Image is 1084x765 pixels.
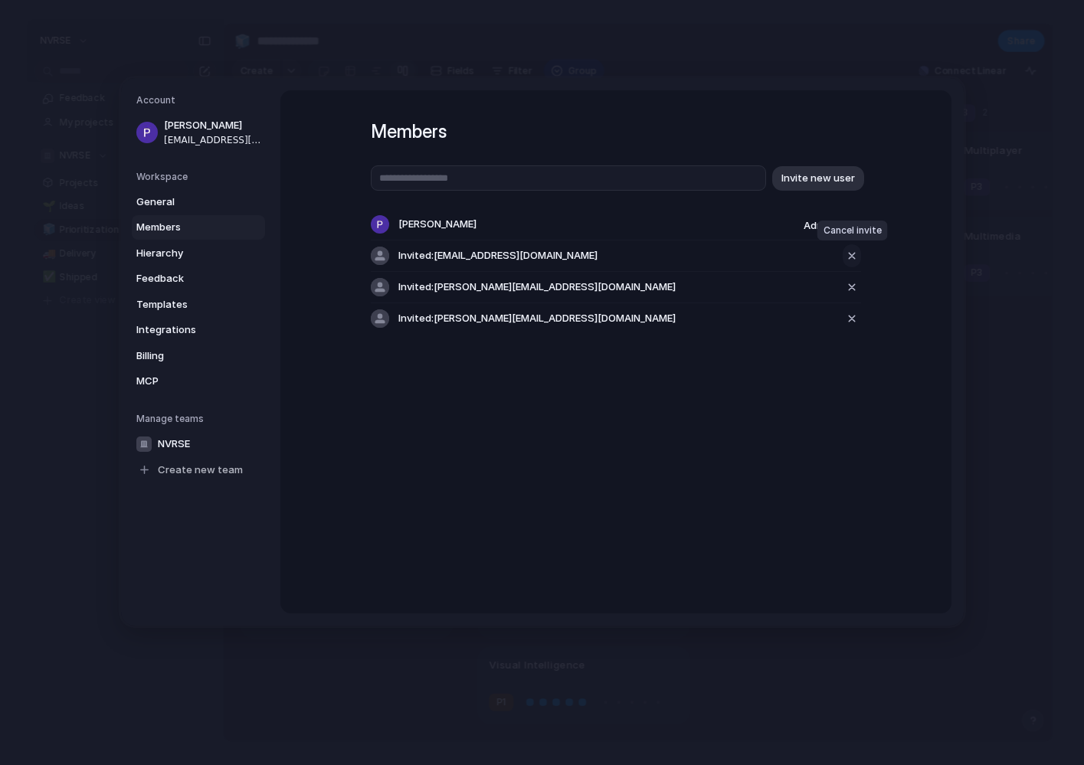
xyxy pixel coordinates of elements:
[132,458,265,482] a: Create new team
[804,219,833,231] span: Admin
[132,190,265,214] a: General
[398,217,477,232] span: [PERSON_NAME]
[132,344,265,368] a: Billing
[781,171,855,186] span: Invite new user
[158,463,243,478] span: Create new team
[398,248,598,263] span: Invited: [EMAIL_ADDRESS][DOMAIN_NAME]
[136,220,234,235] span: Members
[164,118,262,133] span: [PERSON_NAME]
[132,215,265,240] a: Members
[817,221,888,240] div: Cancel invite
[158,436,190,452] span: NVRSE
[132,432,265,456] a: NVRSE
[136,195,234,210] span: General
[136,348,234,364] span: Billing
[136,374,234,389] span: MCP
[132,369,265,394] a: MCP
[136,322,234,338] span: Integrations
[772,166,864,191] button: Invite new user
[132,113,265,152] a: [PERSON_NAME][EMAIL_ADDRESS][DOMAIN_NAME]
[132,266,265,291] a: Feedback
[164,133,262,147] span: [EMAIL_ADDRESS][DOMAIN_NAME]
[132,293,265,317] a: Templates
[132,241,265,266] a: Hierarchy
[136,93,265,107] h5: Account
[136,170,265,184] h5: Workspace
[398,311,676,326] span: Invited: [PERSON_NAME][EMAIL_ADDRESS][DOMAIN_NAME]
[136,297,234,312] span: Templates
[371,118,861,145] h1: Members
[398,280,676,295] span: Invited: [PERSON_NAME][EMAIL_ADDRESS][DOMAIN_NAME]
[136,412,265,426] h5: Manage teams
[136,246,234,261] span: Hierarchy
[132,318,265,342] a: Integrations
[136,271,234,286] span: Feedback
